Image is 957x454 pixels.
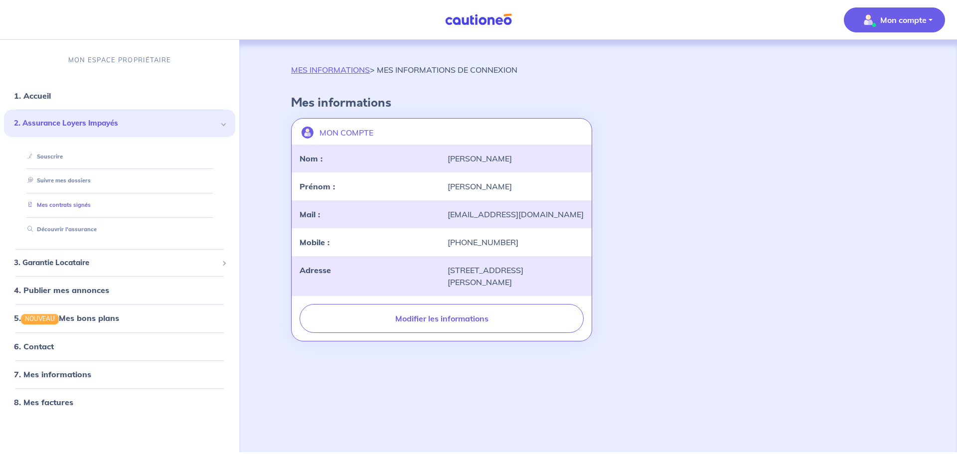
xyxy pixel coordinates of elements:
[16,173,223,189] div: Suivre mes dossiers
[14,369,91,379] a: 7. Mes informations
[300,153,322,163] strong: Nom :
[442,208,590,220] div: [EMAIL_ADDRESS][DOMAIN_NAME]
[14,91,51,101] a: 1. Accueil
[14,341,54,351] a: 6. Contact
[16,149,223,165] div: Souscrire
[23,201,91,208] a: Mes contrats signés
[300,237,329,247] strong: Mobile :
[319,127,373,139] p: MON COMPTE
[300,304,584,333] button: Modifier les informations
[860,12,876,28] img: illu_account_valid_menu.svg
[300,181,335,191] strong: Prénom :
[291,96,905,110] h4: Mes informations
[14,257,218,269] span: 3. Garantie Locataire
[23,177,91,184] a: Suivre mes dossiers
[23,226,97,233] a: Découvrir l'assurance
[844,7,945,32] button: illu_account_valid_menu.svgMon compte
[441,13,516,26] img: Cautioneo
[880,14,927,26] p: Mon compte
[14,285,109,295] a: 4. Publier mes annonces
[16,197,223,213] div: Mes contrats signés
[23,153,63,160] a: Souscrire
[4,86,235,106] div: 1. Accueil
[4,253,235,273] div: 3. Garantie Locataire
[4,308,235,328] div: 5.NOUVEAUMes bons plans
[4,364,235,384] div: 7. Mes informations
[442,236,590,248] div: [PHONE_NUMBER]
[302,127,314,139] img: illu_account.svg
[14,397,73,407] a: 8. Mes factures
[442,180,590,192] div: [PERSON_NAME]
[442,264,590,288] div: [STREET_ADDRESS][PERSON_NAME]
[300,265,331,275] strong: Adresse
[291,65,370,75] a: MES INFORMATIONS
[14,313,119,323] a: 5.NOUVEAUMes bons plans
[442,152,590,164] div: [PERSON_NAME]
[14,118,218,129] span: 2. Assurance Loyers Impayés
[4,280,235,300] div: 4. Publier mes annonces
[300,209,320,219] strong: Mail :
[4,336,235,356] div: 6. Contact
[4,392,235,412] div: 8. Mes factures
[68,55,171,65] p: MON ESPACE PROPRIÉTAIRE
[16,221,223,238] div: Découvrir l'assurance
[291,64,517,76] p: > MES INFORMATIONS DE CONNEXION
[4,110,235,137] div: 2. Assurance Loyers Impayés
